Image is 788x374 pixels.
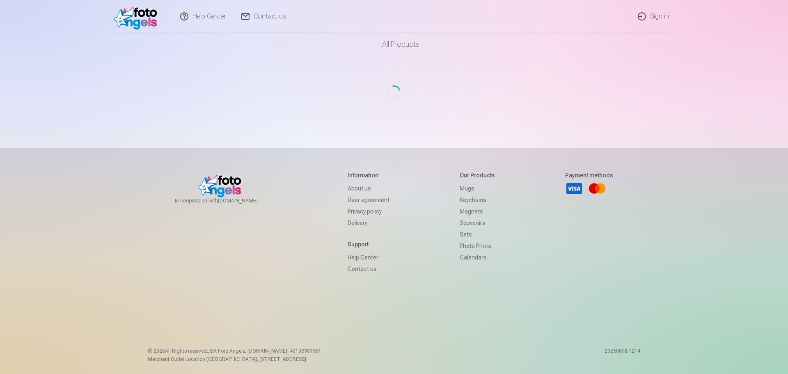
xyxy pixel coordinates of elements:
a: About us [348,183,389,194]
a: User agreement [348,194,389,206]
h5: Support [348,240,389,248]
p: 20250818.1214 [605,348,640,363]
a: Privacy policy [348,206,389,217]
a: Keychains [460,194,495,206]
a: Souvenirs [460,217,495,229]
span: In cooperation with [175,197,277,204]
img: /v1 [114,3,161,30]
span: SIA Foto Angels, [DOMAIN_NAME]. 40103901591 [209,348,321,354]
a: Delivery [348,217,389,229]
a: Mastercard [588,179,606,197]
a: All products [359,33,429,56]
a: Photo prints [460,240,495,252]
p: Merchant Outlet Location [GEOGRAPHIC_DATA], [STREET_ADDRESS] [148,356,321,363]
h5: Payment methods [565,171,613,179]
a: Visa [565,179,583,197]
p: © 2025 All Rights reserved. , [148,348,321,354]
a: Contact us [348,263,389,275]
a: Calendars [460,252,495,263]
a: Mugs [460,183,495,194]
a: Magnets [460,206,495,217]
a: [DOMAIN_NAME] [218,197,277,204]
a: Sets [460,229,495,240]
a: Help Center [348,252,389,263]
h5: Information [348,171,389,179]
h5: Our products [460,171,495,179]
